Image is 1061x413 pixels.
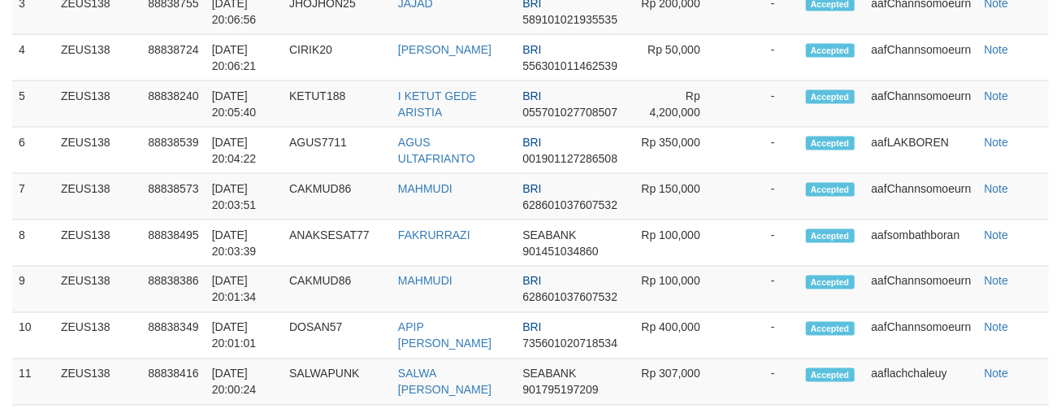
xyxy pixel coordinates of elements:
[206,35,283,81] td: [DATE] 20:06:21
[626,220,725,267] td: Rp 100,000
[865,359,978,406] td: aaflachchaleuy
[283,128,392,174] td: AGUS7711
[141,128,205,174] td: 88838539
[12,313,54,359] td: 10
[398,367,492,397] a: SALWA [PERSON_NAME]
[522,228,576,241] span: SEABANK
[725,81,799,128] td: -
[206,267,283,313] td: [DATE] 20:01:34
[141,35,205,81] td: 88838724
[985,89,1009,102] a: Note
[865,128,978,174] td: aafLAKBOREN
[398,136,475,165] a: AGUS ULTAFRIANTO
[806,44,855,58] span: Accepted
[522,384,598,397] span: Copy 901795197209 to clipboard
[725,128,799,174] td: -
[725,359,799,406] td: -
[985,275,1009,288] a: Note
[626,174,725,220] td: Rp 150,000
[806,183,855,197] span: Accepted
[985,321,1009,334] a: Note
[206,128,283,174] td: [DATE] 20:04:22
[865,35,978,81] td: aafChannsomoeurn
[985,136,1009,149] a: Note
[283,35,392,81] td: CIRIK20
[141,313,205,359] td: 88838349
[54,220,141,267] td: ZEUS138
[626,313,725,359] td: Rp 400,000
[12,220,54,267] td: 8
[398,89,477,119] a: I KETUT GEDE ARISTIA
[54,35,141,81] td: ZEUS138
[398,321,492,350] a: APIP [PERSON_NAME]
[522,245,598,258] span: Copy 901451034860 to clipboard
[626,359,725,406] td: Rp 307,000
[398,182,453,195] a: MAHMUDI
[522,367,576,380] span: SEABANK
[398,275,453,288] a: MAHMUDI
[522,198,617,211] span: Copy 628601037607532 to clipboard
[725,220,799,267] td: -
[985,43,1009,56] a: Note
[206,81,283,128] td: [DATE] 20:05:40
[54,81,141,128] td: ZEUS138
[522,106,617,119] span: Copy 055701027708507 to clipboard
[806,137,855,150] span: Accepted
[725,174,799,220] td: -
[985,367,1009,380] a: Note
[522,182,541,195] span: BRI
[522,321,541,334] span: BRI
[865,313,978,359] td: aafChannsomoeurn
[626,267,725,313] td: Rp 100,000
[725,313,799,359] td: -
[283,220,392,267] td: ANAKSESAT77
[626,35,725,81] td: Rp 50,000
[54,174,141,220] td: ZEUS138
[12,128,54,174] td: 6
[865,220,978,267] td: aafsombathboran
[283,267,392,313] td: CAKMUD86
[54,128,141,174] td: ZEUS138
[141,220,205,267] td: 88838495
[522,89,541,102] span: BRI
[522,43,541,56] span: BRI
[283,174,392,220] td: CAKMUD86
[12,359,54,406] td: 11
[54,359,141,406] td: ZEUS138
[141,174,205,220] td: 88838573
[626,128,725,174] td: Rp 350,000
[283,313,392,359] td: DOSAN57
[12,174,54,220] td: 7
[806,90,855,104] span: Accepted
[985,228,1009,241] a: Note
[806,276,855,289] span: Accepted
[141,267,205,313] td: 88838386
[725,267,799,313] td: -
[141,359,205,406] td: 88838416
[522,59,617,72] span: Copy 556301011462539 to clipboard
[12,81,54,128] td: 5
[865,267,978,313] td: aafChannsomoeurn
[398,43,492,56] a: [PERSON_NAME]
[283,81,392,128] td: KETUT188
[12,267,54,313] td: 9
[985,182,1009,195] a: Note
[398,228,470,241] a: FAKRURRAZI
[12,35,54,81] td: 4
[283,359,392,406] td: SALWAPUNK
[54,267,141,313] td: ZEUS138
[54,313,141,359] td: ZEUS138
[865,81,978,128] td: aafChannsomoeurn
[725,35,799,81] td: -
[522,275,541,288] span: BRI
[865,174,978,220] td: aafChannsomoeurn
[206,313,283,359] td: [DATE] 20:01:01
[522,337,617,350] span: Copy 735601020718534 to clipboard
[806,322,855,336] span: Accepted
[206,174,283,220] td: [DATE] 20:03:51
[141,81,205,128] td: 88838240
[206,220,283,267] td: [DATE] 20:03:39
[522,13,617,26] span: Copy 589101021935535 to clipboard
[806,229,855,243] span: Accepted
[206,359,283,406] td: [DATE] 20:00:24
